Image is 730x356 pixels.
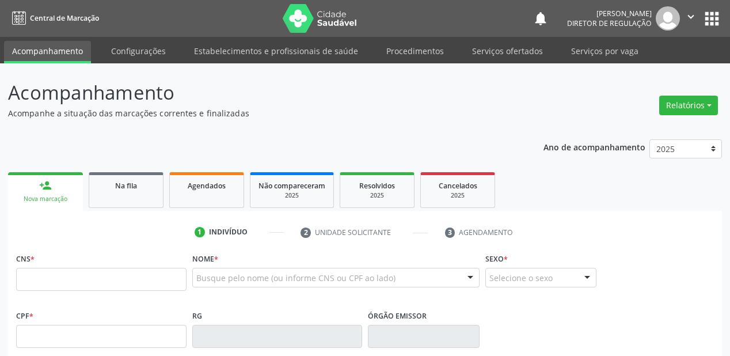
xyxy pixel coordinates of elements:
[16,195,75,203] div: Nova marcação
[115,181,137,191] span: Na fila
[39,179,52,192] div: person_add
[348,191,406,200] div: 2025
[439,181,477,191] span: Cancelados
[30,13,99,23] span: Central de Marcação
[563,41,647,61] a: Serviços por vaga
[195,227,205,237] div: 1
[186,41,366,61] a: Estabelecimentos e profissionais de saúde
[8,9,99,28] a: Central de Marcação
[192,307,202,325] label: RG
[543,139,645,154] p: Ano de acompanhamento
[258,181,325,191] span: Não compareceram
[188,181,226,191] span: Agendados
[533,10,549,26] button: notifications
[368,307,427,325] label: Órgão emissor
[192,250,218,268] label: Nome
[209,227,248,237] div: Indivíduo
[16,250,35,268] label: CNS
[567,9,652,18] div: [PERSON_NAME]
[680,6,702,31] button: 
[8,78,508,107] p: Acompanhamento
[103,41,174,61] a: Configurações
[378,41,452,61] a: Procedimentos
[4,41,91,63] a: Acompanhamento
[359,181,395,191] span: Resolvidos
[429,191,486,200] div: 2025
[685,10,697,23] i: 
[8,107,508,119] p: Acompanhe a situação das marcações correntes e finalizadas
[258,191,325,200] div: 2025
[489,272,553,284] span: Selecione o sexo
[656,6,680,31] img: img
[567,18,652,28] span: Diretor de regulação
[464,41,551,61] a: Serviços ofertados
[196,272,396,284] span: Busque pelo nome (ou informe CNS ou CPF ao lado)
[702,9,722,29] button: apps
[485,250,508,268] label: Sexo
[659,96,718,115] button: Relatórios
